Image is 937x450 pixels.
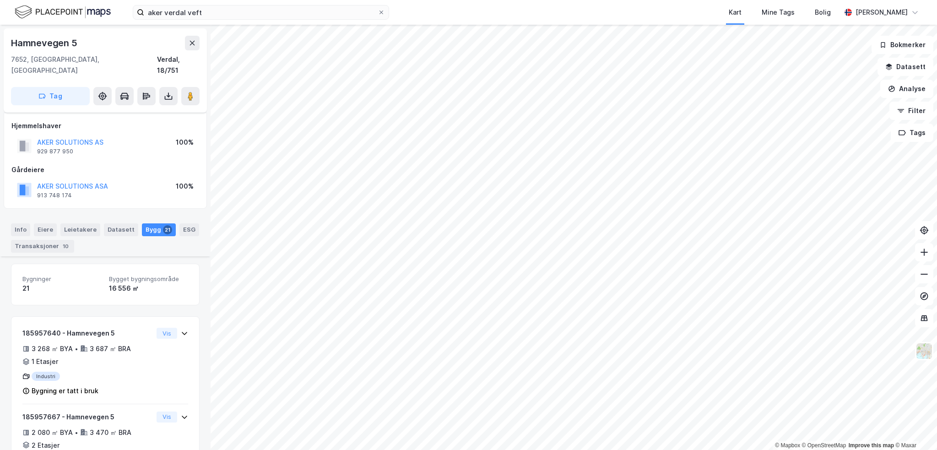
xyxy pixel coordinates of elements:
input: Søk på adresse, matrikkel, gårdeiere, leietakere eller personer [144,5,378,19]
div: 1 Etasjer [32,356,58,367]
button: Analyse [880,80,933,98]
button: Tags [891,124,933,142]
div: Bygning er tatt i bruk [32,385,98,396]
div: 7652, [GEOGRAPHIC_DATA], [GEOGRAPHIC_DATA] [11,54,157,76]
div: [PERSON_NAME] [856,7,908,18]
div: 3 687 ㎡ BRA [90,343,131,354]
div: Bolig [815,7,831,18]
div: Mine Tags [762,7,795,18]
div: 100% [176,181,194,192]
div: 10 [61,242,70,251]
button: Vis [157,412,177,423]
div: • [75,345,78,352]
span: Bygget bygningsområde [109,275,188,283]
div: Kontrollprogram for chat [891,406,937,450]
div: Bygg [142,223,176,236]
div: 3 268 ㎡ BYA [32,343,73,354]
button: Datasett [877,58,933,76]
div: Info [11,223,30,236]
div: Hamnevegen 5 [11,36,79,50]
div: Leietakere [60,223,100,236]
div: 100% [176,137,194,148]
a: OpenStreetMap [802,442,846,449]
button: Vis [157,328,177,339]
div: Eiere [34,223,57,236]
div: 21 [163,225,172,234]
button: Filter [889,102,933,120]
iframe: Chat Widget [891,406,937,450]
a: Improve this map [849,442,894,449]
a: Mapbox [775,442,800,449]
div: Hjemmelshaver [11,120,199,131]
button: Bokmerker [872,36,933,54]
div: Datasett [104,223,138,236]
div: 3 470 ㎡ BRA [90,427,131,438]
img: Z [915,342,933,360]
div: 185957640 - Hamnevegen 5 [22,328,153,339]
div: • [75,429,78,436]
div: 2 080 ㎡ BYA [32,427,73,438]
img: logo.f888ab2527a4732fd821a326f86c7f29.svg [15,4,111,20]
div: 929 877 950 [37,148,73,155]
span: Bygninger [22,275,102,283]
div: ESG [179,223,199,236]
div: 16 556 ㎡ [109,283,188,294]
div: 913 748 174 [37,192,72,199]
div: 185957667 - Hamnevegen 5 [22,412,153,423]
div: Transaksjoner [11,240,74,253]
div: 21 [22,283,102,294]
div: Kart [729,7,742,18]
div: Verdal, 18/751 [157,54,200,76]
button: Tag [11,87,90,105]
div: Gårdeiere [11,164,199,175]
